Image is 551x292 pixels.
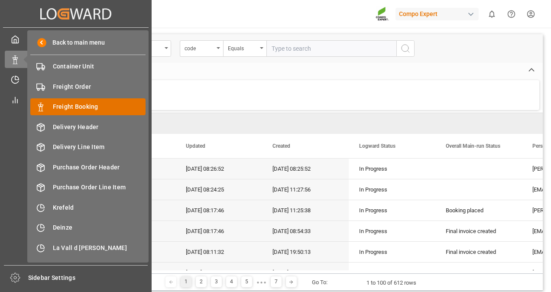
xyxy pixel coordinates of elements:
a: Timeslot Management [5,71,147,88]
a: Deinze [30,219,146,236]
a: Freight Booking [30,98,146,115]
button: search button [396,40,415,57]
div: [DATE] 11:25:38 [262,200,349,221]
span: Updated [186,143,205,149]
div: Final invoice created [446,221,512,241]
div: 7 [271,276,282,287]
div: Final invoice created [446,242,512,262]
div: Equals [228,42,257,52]
span: Back to main menu [46,38,105,47]
div: In Progress [359,180,425,200]
div: 2 [196,276,207,287]
span: Container Unit [53,62,146,71]
span: Deinze [53,223,146,232]
a: Delivery Header [30,118,146,135]
div: [DATE] 08:02:06 [262,263,349,283]
div: 3 [211,276,222,287]
div: In Progress [359,242,425,262]
div: In Progress [359,159,425,179]
div: [DATE] 08:17:46 [175,221,262,241]
div: In Progress [359,201,425,221]
span: Delivery Line Item [53,143,146,152]
img: Screenshot%202023-09-29%20at%2010.02.21.png_1712312052.png [376,6,389,22]
a: Purchase Order Header [30,159,146,175]
span: Logward Status [359,143,395,149]
a: Container Unit [30,58,146,75]
a: Freight Order [30,78,146,95]
button: Help Center [502,4,521,24]
div: Compo Expert [395,8,479,20]
span: Freight Booking [53,102,146,111]
div: [DATE] 08:24:25 [175,179,262,200]
span: Created [272,143,290,149]
button: open menu [223,40,266,57]
button: open menu [180,40,223,57]
span: Freight Order [53,82,146,91]
div: [DATE] 08:25:52 [262,159,349,179]
div: Go To: [312,278,327,287]
div: 1 [181,276,191,287]
div: ● ● ● [256,279,266,286]
span: Purchase Order Header [53,163,146,172]
input: Type to search [266,40,396,57]
a: La Vall d [PERSON_NAME] [30,239,146,256]
div: [DATE] 08:26:52 [175,159,262,179]
span: Krefeld [53,203,146,212]
div: [DATE] 08:17:46 [175,200,262,221]
span: Delivery Header [53,123,146,132]
span: Sidebar Settings [28,273,148,282]
span: La Vall d [PERSON_NAME] [53,243,146,253]
div: [DATE] 08:54:33 [262,221,349,241]
div: [DATE] 11:27:56 [262,179,349,200]
a: My Reports [5,91,147,108]
a: Krefeld [30,199,146,216]
span: Overall Main-run Status [446,143,500,149]
a: Purchase Order Line Item [30,179,146,196]
div: 4 [226,276,237,287]
div: [DATE] 08:11:32 [175,242,262,262]
div: In Progress [359,263,425,283]
a: My Cockpit [5,31,147,48]
div: [DATE] 08:04:19 [175,263,262,283]
div: In Progress [359,221,425,241]
div: code [185,42,214,52]
button: Compo Expert [395,6,482,22]
a: Delivery Line Item [30,139,146,156]
div: [DATE] 19:50:13 [262,242,349,262]
div: Booking placed [446,201,512,221]
div: 1 to 100 of 612 rows [366,279,416,287]
div: 5 [241,276,252,287]
button: show 0 new notifications [482,4,502,24]
span: Purchase Order Line Item [53,183,146,192]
